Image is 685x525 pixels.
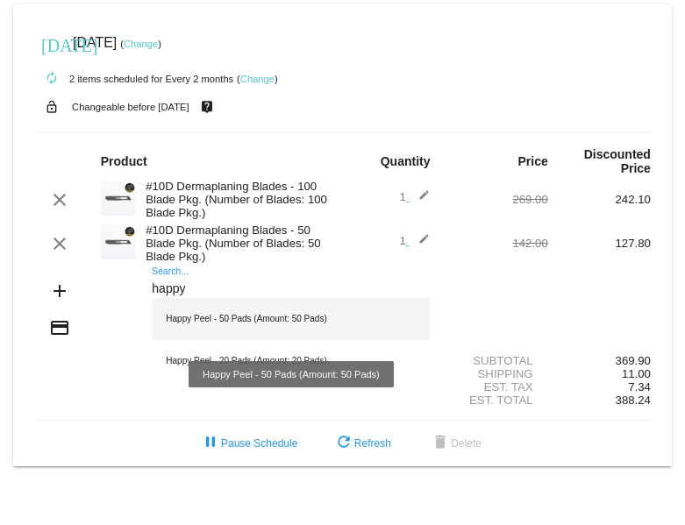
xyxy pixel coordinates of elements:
img: Cart-Images-32.png [101,181,136,216]
mat-icon: pause [200,433,221,454]
span: 388.24 [616,394,651,407]
div: 369.90 [548,354,651,367]
div: Est. Tax [446,380,548,394]
mat-icon: clear [49,189,70,210]
span: 1 [399,190,430,203]
span: Delete [430,437,482,450]
mat-icon: edit [409,189,430,210]
a: Change [240,74,275,84]
span: Refresh [333,437,391,450]
strong: Price [518,154,548,168]
div: 142.00 [446,237,548,250]
span: 1 [399,234,430,247]
mat-icon: autorenew [41,68,62,89]
mat-icon: refresh [333,433,354,454]
mat-icon: live_help [196,96,218,118]
input: Search... [152,282,430,296]
strong: Discounted Price [584,147,651,175]
mat-icon: credit_card [49,317,70,338]
button: Delete [416,428,496,459]
mat-icon: edit [409,233,430,254]
div: Subtotal [446,354,548,367]
mat-icon: [DATE] [41,33,62,54]
small: ( ) [120,39,161,49]
div: Happy Peel - 50 Pads (Amount: 50 Pads) [152,298,430,340]
small: ( ) [237,74,278,84]
div: 242.10 [548,193,651,206]
mat-icon: lock_open [41,96,62,118]
button: Pause Schedule [186,428,311,459]
span: 7.34 [628,380,651,394]
div: Happy Peel - 20 Pads (Amount: 20 Pads) [152,340,430,382]
div: Shipping [446,367,548,380]
small: Changeable before [DATE] [72,102,189,112]
button: Refresh [319,428,405,459]
img: Cart-Images-32.png [101,224,136,259]
a: Change [124,39,158,49]
div: Est. Total [446,394,548,407]
div: #10D Dermaplaning Blades - 100 Blade Pkg. (Number of Blades: 100 Blade Pkg.) [137,180,342,219]
strong: Product [101,154,147,168]
div: #10D Dermaplaning Blades - 50 Blade Pkg. (Number of Blades: 50 Blade Pkg.) [137,223,342,263]
div: 269.00 [446,193,548,206]
div: 127.80 [548,237,651,250]
mat-icon: delete [430,433,451,454]
mat-icon: clear [49,233,70,254]
small: 2 items scheduled for Every 2 months [34,74,233,84]
strong: Quantity [381,154,431,168]
span: Pause Schedule [200,437,297,450]
span: 11.00 [622,367,651,380]
mat-icon: add [49,280,70,302]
